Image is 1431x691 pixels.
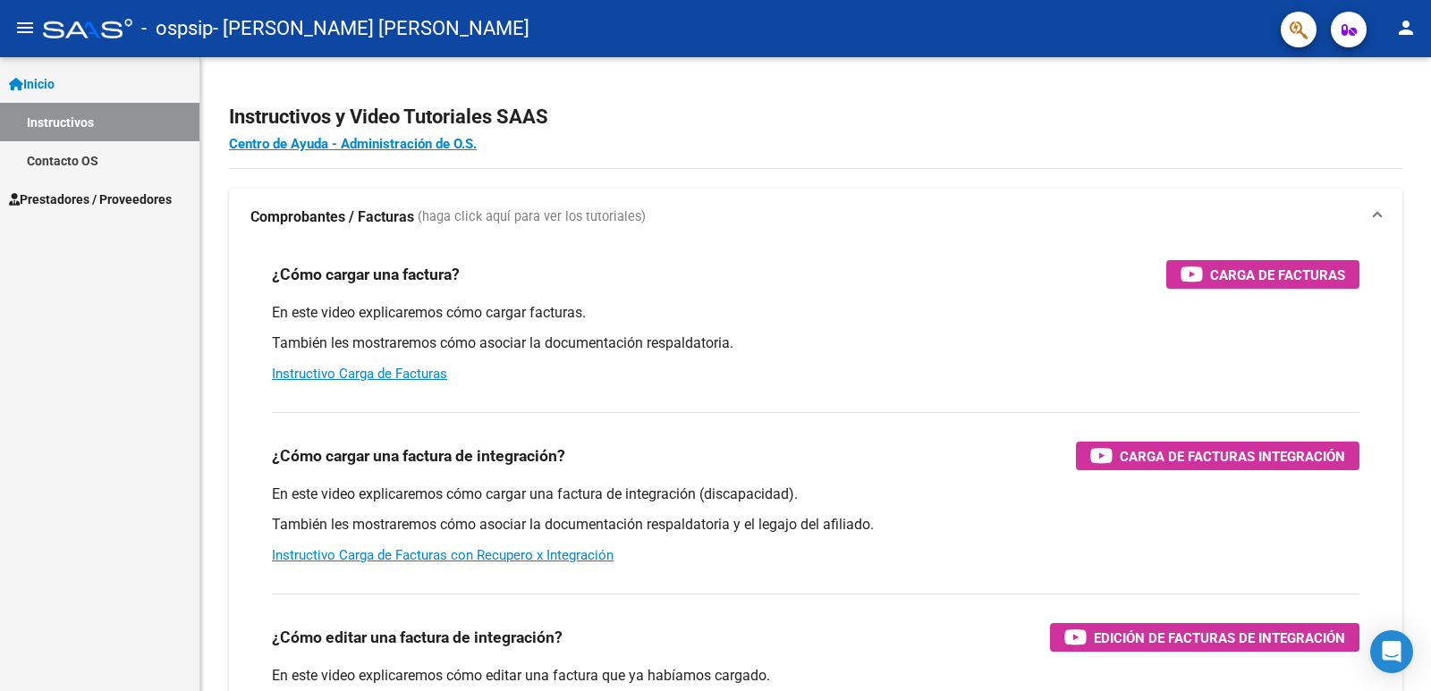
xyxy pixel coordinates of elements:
[1370,630,1413,673] div: Open Intercom Messenger
[229,189,1402,246] mat-expansion-panel-header: Comprobantes / Facturas (haga click aquí para ver los tutoriales)
[1120,445,1345,468] span: Carga de Facturas Integración
[272,625,563,650] h3: ¿Cómo editar una factura de integración?
[272,485,1359,504] p: En este video explicaremos cómo cargar una factura de integración (discapacidad).
[272,547,614,563] a: Instructivo Carga de Facturas con Recupero x Integración
[1210,264,1345,286] span: Carga de Facturas
[272,515,1359,535] p: También les mostraremos cómo asociar la documentación respaldatoria y el legajo del afiliado.
[229,100,1402,134] h2: Instructivos y Video Tutoriales SAAS
[418,207,646,227] span: (haga click aquí para ver los tutoriales)
[272,366,447,382] a: Instructivo Carga de Facturas
[1050,623,1359,652] button: Edición de Facturas de integración
[141,9,213,48] span: - ospsip
[272,443,565,468] h3: ¿Cómo cargar una factura de integración?
[250,207,414,227] strong: Comprobantes / Facturas
[1094,627,1345,649] span: Edición de Facturas de integración
[229,136,477,152] a: Centro de Ayuda - Administración de O.S.
[213,9,529,48] span: - [PERSON_NAME] [PERSON_NAME]
[9,74,55,94] span: Inicio
[272,666,1359,686] p: En este video explicaremos cómo editar una factura que ya habíamos cargado.
[1166,260,1359,289] button: Carga de Facturas
[1395,17,1417,38] mat-icon: person
[14,17,36,38] mat-icon: menu
[9,190,172,209] span: Prestadores / Proveedores
[272,303,1359,323] p: En este video explicaremos cómo cargar facturas.
[272,262,460,287] h3: ¿Cómo cargar una factura?
[1076,442,1359,470] button: Carga de Facturas Integración
[272,333,1359,353] p: También les mostraremos cómo asociar la documentación respaldatoria.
